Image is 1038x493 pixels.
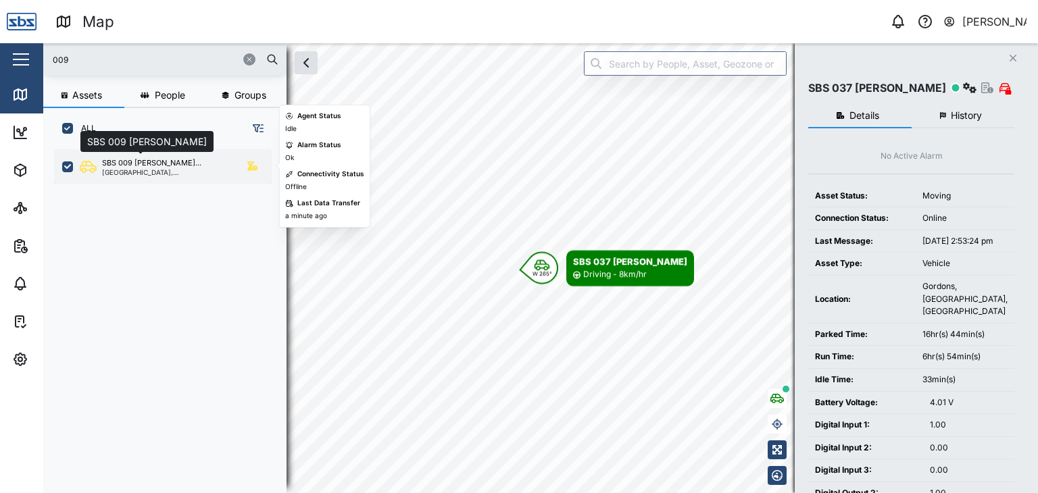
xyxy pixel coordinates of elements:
[922,373,1008,386] div: 33min(s)
[234,90,266,100] span: Groups
[73,123,96,134] label: ALL
[285,153,294,163] div: Ok
[815,396,916,409] div: Battery Voltage:
[72,90,102,100] span: Assets
[297,140,341,151] div: Alarm Status
[35,125,96,140] div: Dashboard
[35,314,72,329] div: Tasks
[815,419,916,432] div: Digital Input 1:
[815,351,909,363] div: Run Time:
[922,280,1008,318] div: Gordons, [GEOGRAPHIC_DATA], [GEOGRAPHIC_DATA]
[815,464,916,477] div: Digital Input 3:
[962,14,1027,30] div: [PERSON_NAME]
[35,352,83,367] div: Settings
[881,150,943,163] div: No Active Alarm
[297,198,360,209] div: Last Data Transfer
[815,373,909,386] div: Idle Time:
[808,80,946,97] div: SBS 037 [PERSON_NAME]
[930,419,1008,432] div: 1.00
[922,235,1008,248] div: [DATE] 2:53:24 pm
[35,276,77,291] div: Alarms
[43,43,1038,493] canvas: Map
[815,442,916,455] div: Digital Input 2:
[815,212,909,225] div: Connection Status:
[533,271,552,277] div: W 265°
[285,124,297,134] div: Idle
[573,255,687,269] div: SBS 037 [PERSON_NAME]
[155,90,185,100] span: People
[35,201,68,215] div: Sites
[7,7,36,36] img: Main Logo
[922,212,1008,225] div: Online
[82,10,114,34] div: Map
[51,49,278,70] input: Search assets or drivers
[943,12,1027,31] button: [PERSON_NAME]
[815,293,909,306] div: Location:
[815,328,909,341] div: Parked Time:
[815,190,909,203] div: Asset Status:
[849,111,879,120] span: Details
[922,328,1008,341] div: 16hr(s) 44min(s)
[102,157,201,169] div: SBS 009 [PERSON_NAME]...
[54,145,286,482] div: grid
[285,211,327,222] div: a minute ago
[951,111,982,120] span: History
[526,251,694,286] div: Map marker
[285,182,307,192] div: Offline
[584,51,787,76] input: Search by People, Asset, Geozone or Place
[815,235,909,248] div: Last Message:
[297,111,341,122] div: Agent Status
[922,257,1008,270] div: Vehicle
[930,442,1008,455] div: 0.00
[102,169,231,176] div: [GEOGRAPHIC_DATA], [GEOGRAPHIC_DATA]
[35,87,66,102] div: Map
[35,163,77,178] div: Assets
[297,169,364,180] div: Connectivity Status
[922,190,1008,203] div: Moving
[922,351,1008,363] div: 6hr(s) 54min(s)
[815,257,909,270] div: Asset Type:
[930,464,1008,477] div: 0.00
[930,396,1008,409] div: 4.01 V
[35,238,81,253] div: Reports
[583,269,647,282] div: Driving - 8km/hr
